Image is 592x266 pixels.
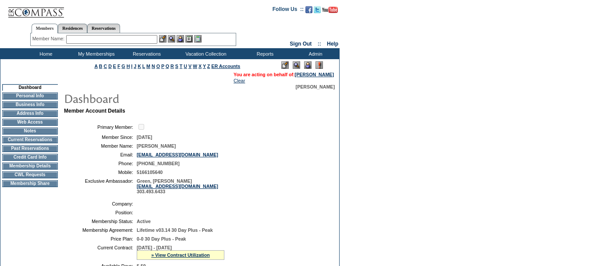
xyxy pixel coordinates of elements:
a: B [99,64,103,69]
td: Past Reservations [2,145,58,152]
span: [PERSON_NAME] [137,143,176,149]
span: 0-0 30 Day Plus - Peak [137,236,186,241]
span: Active [137,219,151,224]
td: Reports [239,48,289,59]
img: Impersonate [304,61,312,69]
img: View Mode [293,61,300,69]
a: D [108,64,112,69]
span: Green, [PERSON_NAME] 303.493.6433 [137,178,218,194]
div: Member Name: [32,35,66,43]
td: Company: [67,201,133,206]
a: P [161,64,164,69]
a: Follow us on Twitter [314,9,321,14]
img: View [168,35,175,43]
a: [PERSON_NAME] [295,72,334,77]
td: Primary Member: [67,123,133,131]
a: R [170,64,174,69]
img: Follow us on Twitter [314,6,321,13]
img: pgTtlDashboard.gif [64,89,239,107]
td: Credit Card Info [2,154,58,161]
img: Log Concern/Member Elevation [315,61,323,69]
a: V [188,64,191,69]
td: Address Info [2,110,58,117]
td: Current Reservations [2,136,58,143]
a: Sign Out [290,41,312,47]
td: Notes [2,128,58,135]
span: 5166105640 [137,170,163,175]
a: E [113,64,116,69]
a: Q [166,64,169,69]
img: Subscribe to our YouTube Channel [322,7,338,13]
td: Web Access [2,119,58,126]
td: CWL Requests [2,171,58,178]
a: Subscribe to our YouTube Channel [322,9,338,14]
td: Member Name: [67,143,133,149]
img: Impersonate [177,35,184,43]
a: S [175,64,178,69]
a: A [95,64,98,69]
span: Lifetime v03.14 30 Day Plus - Peak [137,227,213,233]
td: Admin [289,48,340,59]
a: G [121,64,125,69]
span: [PERSON_NAME] [296,84,335,89]
td: Membership Status: [67,219,133,224]
td: Email: [67,152,133,157]
a: Z [207,64,210,69]
td: Member Since: [67,135,133,140]
span: [PHONE_NUMBER] [137,161,180,166]
td: Current Contract: [67,245,133,260]
a: N [152,64,155,69]
img: b_edit.gif [159,35,167,43]
td: Reservations [121,48,171,59]
a: Reservations [87,24,120,33]
a: Residences [58,24,87,33]
img: Edit Mode [281,61,289,69]
span: You are acting on behalf of: [234,72,334,77]
td: Membership Agreement: [67,227,133,233]
td: Position: [67,210,133,215]
td: Home [20,48,70,59]
a: Y [203,64,206,69]
td: Follow Us :: [273,5,304,16]
a: [EMAIL_ADDRESS][DOMAIN_NAME] [137,184,218,189]
span: [DATE] [137,135,152,140]
a: U [184,64,187,69]
a: J [134,64,136,69]
a: H [127,64,130,69]
span: :: [318,41,321,47]
td: Personal Info [2,92,58,99]
a: W [193,64,197,69]
a: Become our fan on Facebook [305,9,312,14]
a: T [180,64,183,69]
td: Membership Details [2,163,58,170]
td: Dashboard [2,84,58,91]
a: L [142,64,145,69]
a: » View Contract Utilization [151,252,210,258]
td: Mobile: [67,170,133,175]
a: K [138,64,141,69]
a: [EMAIL_ADDRESS][DOMAIN_NAME] [137,152,218,157]
td: Price Plan: [67,236,133,241]
img: Reservations [185,35,193,43]
span: [DATE] - [DATE] [137,245,172,250]
a: M [146,64,150,69]
a: C [103,64,107,69]
a: O [156,64,160,69]
a: ER Accounts [211,64,240,69]
a: I [131,64,132,69]
a: Clear [234,78,245,83]
td: Vacation Collection [171,48,239,59]
td: Business Info [2,101,58,108]
a: X [199,64,202,69]
td: Phone: [67,161,133,166]
b: Member Account Details [64,108,125,114]
a: F [117,64,121,69]
a: Members [32,24,58,33]
td: My Memberships [70,48,121,59]
img: b_calculator.gif [194,35,202,43]
td: Membership Share [2,180,58,187]
td: Exclusive Ambassador: [67,178,133,194]
img: Become our fan on Facebook [305,6,312,13]
a: Help [327,41,338,47]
